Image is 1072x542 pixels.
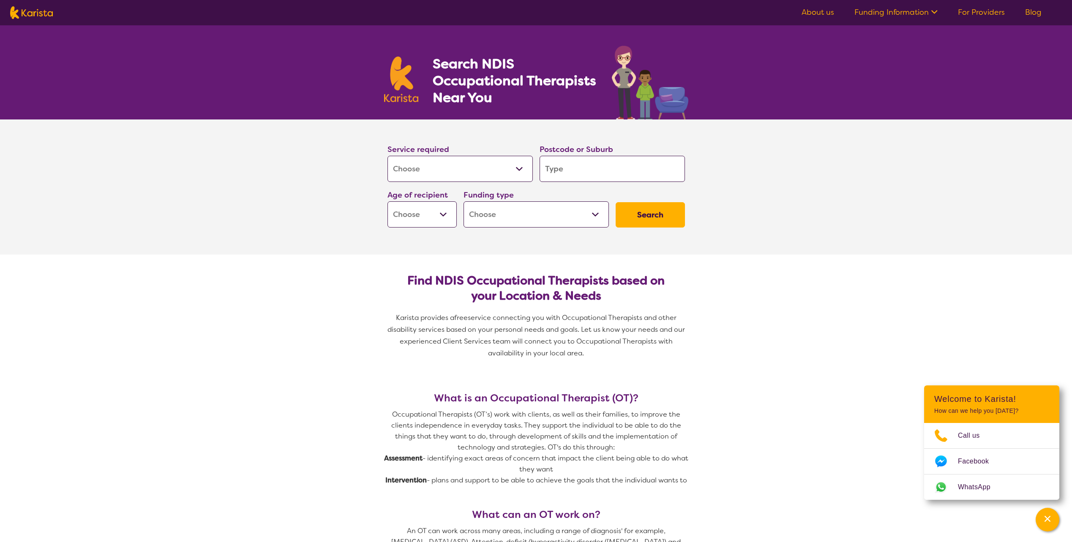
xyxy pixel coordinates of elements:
input: Type [540,156,685,182]
h2: Find NDIS Occupational Therapists based on your Location & Needs [394,273,678,304]
label: Postcode or Suburb [540,144,613,154]
span: free [454,313,468,322]
h2: Welcome to Karista! [934,394,1049,404]
button: Search [616,202,685,228]
div: Channel Menu [924,385,1059,500]
label: Funding type [464,190,514,200]
ul: Choose channel [924,423,1059,500]
span: WhatsApp [958,481,1001,493]
span: Karista provides a [396,313,454,322]
strong: Intervention [385,476,427,485]
h3: What can an OT work on? [384,509,688,520]
a: Funding Information [854,7,938,17]
a: Blog [1025,7,1042,17]
label: Age of recipient [387,190,448,200]
img: Karista logo [384,57,419,102]
a: Web link opens in a new tab. [924,474,1059,500]
strong: Assessment [384,454,423,463]
p: How can we help you [DATE]? [934,407,1049,415]
span: Call us [958,429,990,442]
p: - plans and support to be able to achieve the goals that the individual wants to [384,475,688,486]
h1: Search NDIS Occupational Therapists Near You [433,55,597,106]
img: Karista logo [10,6,53,19]
p: Occupational Therapists (OT’s) work with clients, as well as their families, to improve the clien... [384,409,688,453]
span: service connecting you with Occupational Therapists and other disability services based on your p... [387,313,687,358]
a: For Providers [958,7,1005,17]
button: Channel Menu [1036,508,1059,531]
p: - identifying exact areas of concern that impact the client being able to do what they want [384,453,688,475]
span: Facebook [958,455,999,468]
a: About us [802,7,834,17]
h3: What is an Occupational Therapist (OT)? [384,392,688,404]
label: Service required [387,144,449,154]
img: occupational-therapy [612,46,688,119]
